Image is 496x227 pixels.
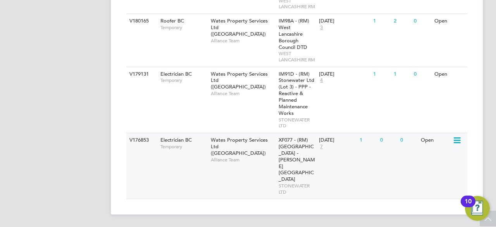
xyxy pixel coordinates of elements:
span: 3 [319,24,324,31]
span: Wates Property Services Ltd ([GEOGRAPHIC_DATA]) [211,17,268,37]
div: 0 [412,14,432,28]
span: Electrician BC [160,71,192,77]
div: 0 [412,67,432,81]
div: 1 [358,133,378,147]
div: 1 [392,67,412,81]
div: 0 [398,133,418,147]
div: [DATE] [319,18,369,24]
div: Open [419,133,453,147]
span: STONEWATER LTD [279,117,315,129]
div: Open [432,14,466,28]
span: Temporary [160,144,207,150]
span: IM91D - (RM) Stonewater Ltd (Lot 3) - PPP - Reactive & Planned Maintenance Works [279,71,314,116]
span: STONEWATER LTD [279,183,315,195]
div: Open [432,67,466,81]
div: 1 [371,14,391,28]
div: [DATE] [319,71,369,78]
div: 10 [465,201,472,211]
span: Electrician BC [160,137,192,143]
span: Wates Property Services Ltd ([GEOGRAPHIC_DATA]) [211,71,268,90]
span: XF077 - (RM) [GEOGRAPHIC_DATA] - [PERSON_NAME][GEOGRAPHIC_DATA] [279,137,315,182]
span: Temporary [160,77,207,83]
span: Alliance Team [211,157,275,163]
span: IM98A - (RM) West Lancashire Borough Council DTD [279,17,309,50]
span: 4 [319,77,324,84]
span: Temporary [160,24,207,31]
div: 1 [371,67,391,81]
div: [DATE] [319,137,356,144]
span: Alliance Team [211,38,275,44]
span: 7 [319,144,324,150]
div: V179131 [127,67,155,81]
div: V180165 [127,14,155,28]
div: V176853 [127,133,155,147]
span: Wates Property Services Ltd ([GEOGRAPHIC_DATA]) [211,137,268,156]
button: Open Resource Center, 10 new notifications [465,196,490,221]
span: Roofer BC [160,17,184,24]
div: 0 [378,133,398,147]
span: WEST LANCASHIRE RM [279,50,315,62]
div: 2 [392,14,412,28]
span: Alliance Team [211,90,275,97]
